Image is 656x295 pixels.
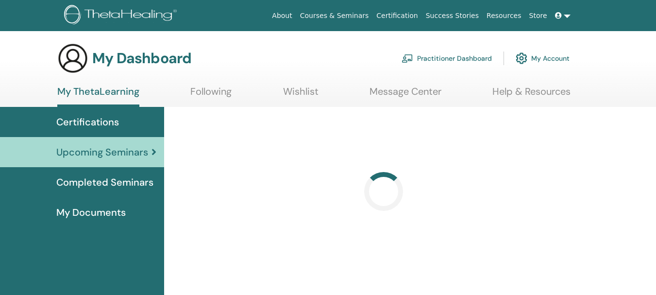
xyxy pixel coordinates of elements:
[402,48,492,69] a: Practitioner Dashboard
[283,86,319,104] a: Wishlist
[516,50,527,67] img: cog.svg
[483,7,525,25] a: Resources
[92,50,191,67] h3: My Dashboard
[190,86,232,104] a: Following
[57,86,139,107] a: My ThetaLearning
[525,7,551,25] a: Store
[516,48,570,69] a: My Account
[372,7,421,25] a: Certification
[370,86,441,104] a: Message Center
[56,115,119,129] span: Certifications
[57,43,88,74] img: generic-user-icon.jpg
[56,205,126,220] span: My Documents
[56,145,148,159] span: Upcoming Seminars
[402,54,413,63] img: chalkboard-teacher.svg
[422,7,483,25] a: Success Stories
[56,175,153,190] span: Completed Seminars
[268,7,296,25] a: About
[492,86,571,104] a: Help & Resources
[296,7,373,25] a: Courses & Seminars
[64,5,180,27] img: logo.png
